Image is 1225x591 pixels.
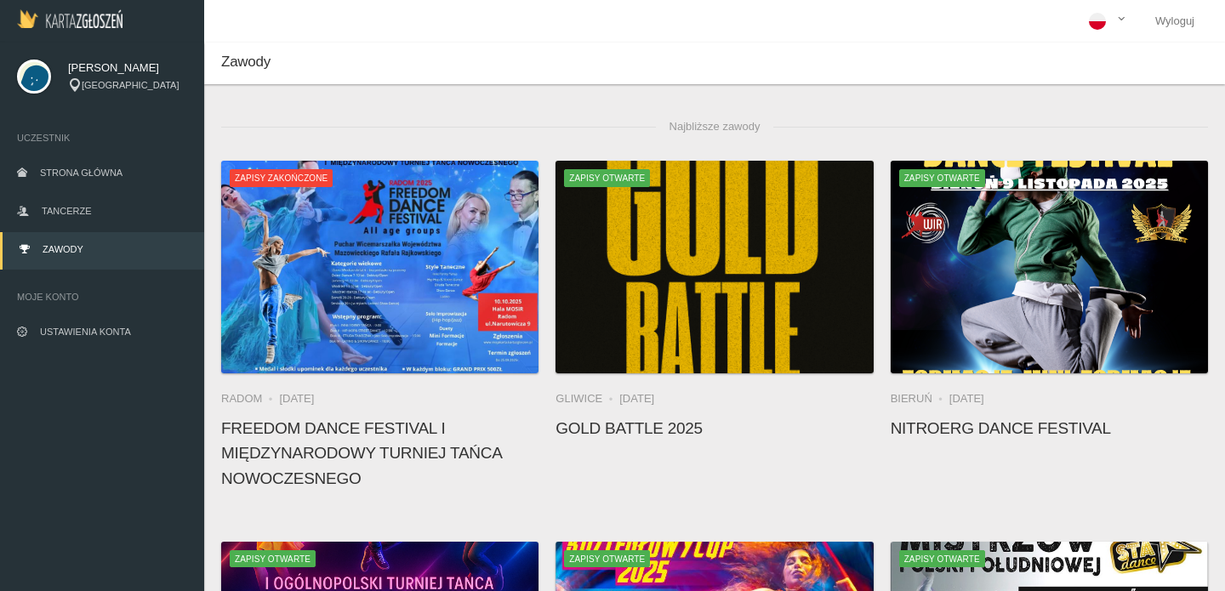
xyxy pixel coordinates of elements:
[891,161,1208,373] a: NitroErg Dance FestivalZapisy otwarte
[556,161,873,373] a: Gold Battle 2025Zapisy otwarte
[221,161,538,373] a: FREEDOM DANCE FESTIVAL I Międzynarodowy Turniej Tańca NowoczesnegoZapisy zakończone
[68,78,187,93] div: [GEOGRAPHIC_DATA]
[230,550,316,567] span: Zapisy otwarte
[43,244,83,254] span: Zawody
[619,390,654,407] li: [DATE]
[564,550,650,567] span: Zapisy otwarte
[556,416,873,440] h4: Gold Battle 2025
[230,169,333,186] span: Zapisy zakończone
[221,54,271,70] span: Zawody
[40,327,131,337] span: Ustawienia konta
[17,288,187,305] span: Moje konto
[68,60,187,77] span: [PERSON_NAME]
[17,60,51,94] img: svg
[42,206,91,216] span: Tancerze
[891,161,1208,373] img: NitroErg Dance Festival
[221,390,279,407] li: Radom
[40,168,122,178] span: Strona główna
[949,390,984,407] li: [DATE]
[221,416,538,491] h4: FREEDOM DANCE FESTIVAL I Międzynarodowy Turniej Tańca Nowoczesnego
[17,129,187,146] span: Uczestnik
[279,390,314,407] li: [DATE]
[556,390,619,407] li: Gliwice
[556,161,873,373] img: Gold Battle 2025
[17,9,122,28] img: Logo
[221,161,538,373] img: FREEDOM DANCE FESTIVAL I Międzynarodowy Turniej Tańca Nowoczesnego
[564,169,650,186] span: Zapisy otwarte
[656,110,774,144] span: Najbliższe zawody
[899,169,985,186] span: Zapisy otwarte
[899,550,985,567] span: Zapisy otwarte
[891,390,949,407] li: Bieruń
[891,416,1208,440] h4: NitroErg Dance Festival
